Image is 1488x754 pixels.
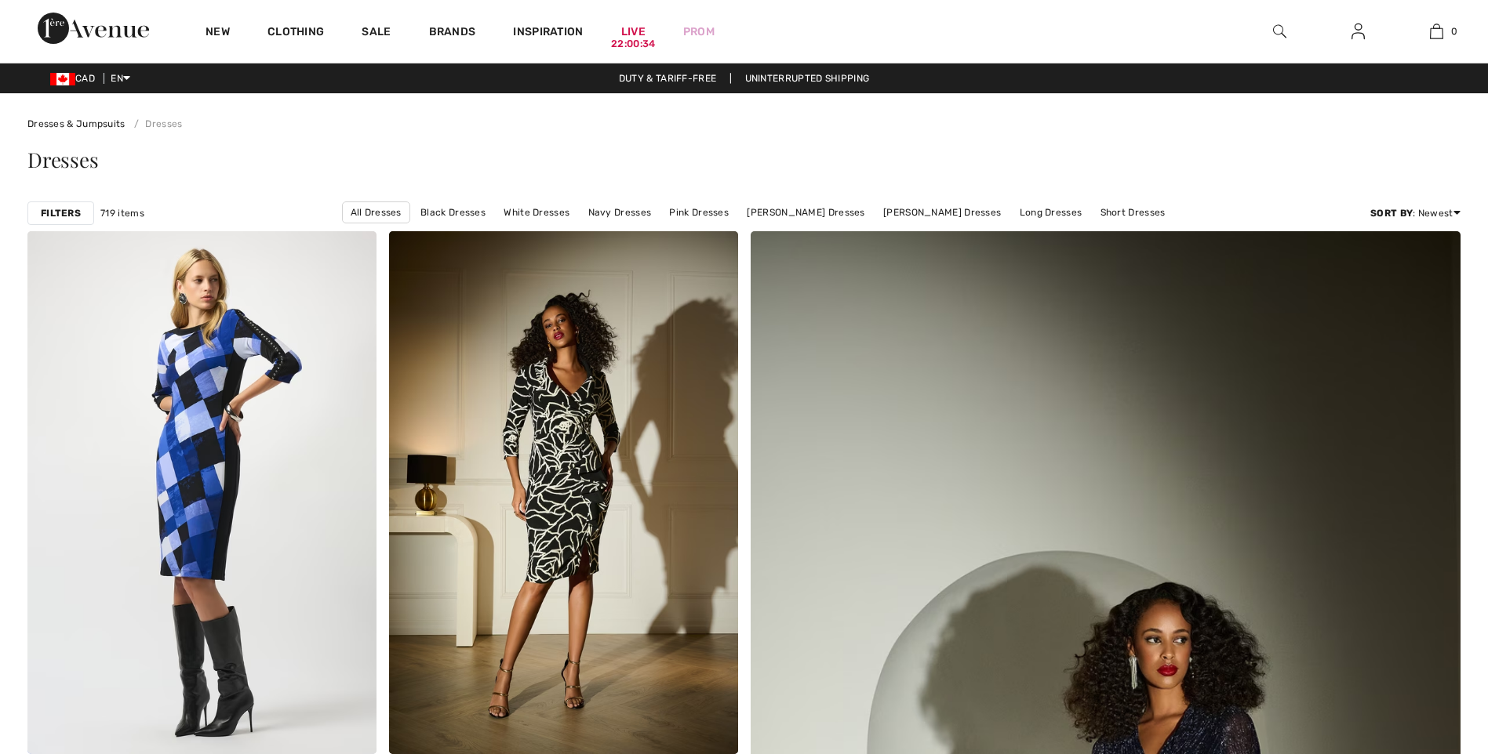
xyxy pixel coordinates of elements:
[267,25,324,42] a: Clothing
[739,202,872,223] a: [PERSON_NAME] Dresses
[111,73,130,84] span: EN
[1012,202,1090,223] a: Long Dresses
[342,201,410,223] a: All Dresses
[1273,22,1286,41] img: search the website
[1093,202,1173,223] a: Short Dresses
[50,73,75,85] img: Canadian Dollar
[1370,208,1413,219] strong: Sort By
[362,25,391,42] a: Sale
[100,206,144,220] span: 719 items
[1339,22,1377,42] a: Sign In
[661,202,737,223] a: Pink Dresses
[875,202,1009,223] a: [PERSON_NAME] Dresses
[41,206,81,220] strong: Filters
[1398,22,1475,41] a: 0
[1352,22,1365,41] img: My Info
[1430,22,1443,41] img: My Bag
[413,202,493,223] a: Black Dresses
[206,25,230,42] a: New
[389,231,738,754] img: Knee-Length Wrap Dress Style 253786. Black/Vanilla
[1451,24,1457,38] span: 0
[513,25,583,42] span: Inspiration
[1370,206,1461,220] div: : Newest
[580,202,660,223] a: Navy Dresses
[611,37,655,52] div: 22:00:34
[38,13,149,44] img: 1ère Avenue
[27,231,377,754] img: Plaid Bodycon Dress Style 253278. Black/Blue
[128,118,182,129] a: Dresses
[429,25,476,42] a: Brands
[27,118,126,129] a: Dresses & Jumpsuits
[50,73,101,84] span: CAD
[27,146,98,173] span: Dresses
[496,202,577,223] a: White Dresses
[621,24,646,40] a: Live22:00:34
[683,24,715,40] a: Prom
